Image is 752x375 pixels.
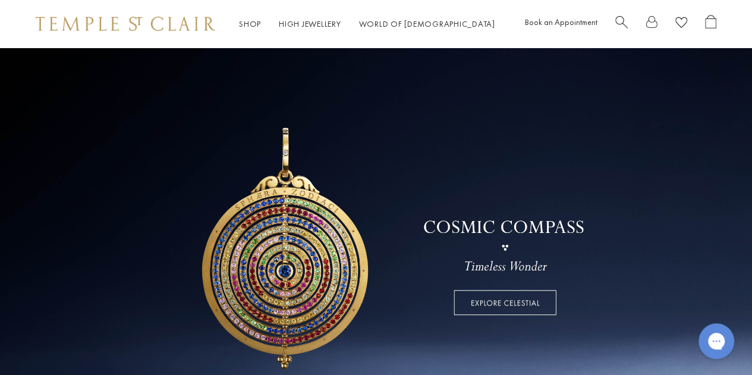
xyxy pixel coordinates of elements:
[359,18,495,29] a: World of [DEMOGRAPHIC_DATA]World of [DEMOGRAPHIC_DATA]
[525,17,597,27] a: Book an Appointment
[36,17,215,31] img: Temple St. Clair
[239,18,261,29] a: ShopShop
[279,18,341,29] a: High JewelleryHigh Jewellery
[675,15,687,33] a: View Wishlist
[693,319,740,363] iframe: Gorgias live chat messenger
[615,15,628,33] a: Search
[239,17,495,31] nav: Main navigation
[705,15,716,33] a: Open Shopping Bag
